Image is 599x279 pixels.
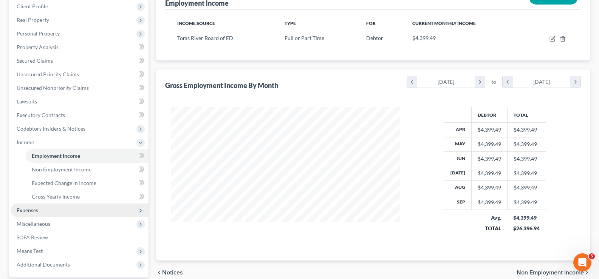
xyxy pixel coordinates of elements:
[584,270,590,276] i: chevron_right
[11,108,149,122] a: Executory Contracts
[444,180,472,195] th: Aug
[17,220,50,227] span: Miscellaneous
[133,3,146,17] div: Close
[26,149,149,163] a: Employment Income
[507,180,546,195] td: $4,399.49
[12,142,118,171] div: Hi [PERSON_NAME]! What are you not seeing pull over? I'm seeing Line 12 of Schedule I reflecting ...
[477,214,501,222] div: Avg.
[513,214,540,222] div: $4,399.49
[6,189,145,222] div: MaryBeth says…
[507,123,546,137] td: $4,399.49
[6,11,145,120] div: Operator says…
[285,20,296,26] span: Type
[517,270,590,276] button: Non Employment Income chevron_right
[37,9,52,17] p: Active
[12,177,71,182] div: [PERSON_NAME] • 2h ago
[507,151,546,166] td: $4,399.49
[17,261,70,268] span: Additional Documents
[507,137,546,151] td: $4,399.49
[118,3,133,17] button: Home
[23,121,30,128] img: Profile image for Emma
[26,190,149,203] a: Gross Yearly Income
[6,120,145,137] div: Emma says…
[475,76,485,88] i: chevron_right
[17,248,43,254] span: Means Test
[11,68,149,81] a: Unsecured Priority Claims
[478,184,501,191] div: $4,399.49
[17,234,48,240] span: SOFA Review
[48,221,54,227] button: Start recording
[6,137,124,176] div: Hi [PERSON_NAME]! What are you not seeing pull over? I'm seeing Line 12 of Schedule I reflecting ...
[17,98,37,105] span: Lawsuits
[26,163,149,176] a: Non Employment Income
[17,85,89,91] span: Unsecured Nonpriority Claims
[36,221,42,227] button: Gif picker
[23,11,145,31] div: Amendments
[477,225,501,232] div: TOTAL
[24,221,30,227] button: Emoji picker
[412,35,436,41] span: $4,399.49
[366,35,383,41] span: Debtor
[32,153,80,159] span: Employment Income
[31,74,122,88] strong: Filing a Case with ECF through NextChapter
[11,54,149,68] a: Secured Claims
[573,253,591,271] iframe: Intercom live chat
[478,170,501,177] div: $4,399.49
[471,107,507,122] th: Debtor
[12,221,18,227] button: Upload attachment
[17,3,48,9] span: Client Profile
[570,76,580,88] i: chevron_right
[27,189,145,213] div: Line 23a on the J should say 4,000 not 500...
[513,225,540,232] div: $26,396.94
[444,195,472,210] th: Sep
[33,122,75,127] b: [PERSON_NAME]
[513,76,571,88] div: [DATE]
[478,126,501,134] div: $4,399.49
[23,67,145,95] div: Filing a Case with ECF through NextChapter
[444,166,472,180] th: [DATE]
[478,155,501,163] div: $4,399.49
[5,3,19,17] button: go back
[32,166,91,173] span: Non Employment Income
[31,18,70,24] strong: Amendments
[17,125,85,132] span: Codebtors Insiders & Notices
[156,270,162,276] i: chevron_left
[17,139,34,145] span: Income
[165,81,278,90] div: Gross Employment Income By Month
[17,17,49,23] span: Real Property
[23,95,145,113] a: More in the Help Center
[177,20,215,26] span: Income Source
[11,81,149,95] a: Unsecured Nonpriority Claims
[11,95,149,108] a: Lawsuits
[507,195,546,210] td: $4,399.49
[517,270,584,276] span: Non Employment Income
[478,199,501,206] div: $4,399.49
[285,35,324,41] span: Full or Part Time
[17,71,79,77] span: Unsecured Priority Claims
[17,44,59,50] span: Property Analysis
[31,38,123,60] strong: Why is my Schedule C showing two Schedule C's in a joint case?
[366,20,376,26] span: For
[6,98,18,110] img: Profile image for Operator
[444,123,472,137] th: Apr
[503,76,513,88] i: chevron_left
[26,176,149,190] a: Expected Change in Income
[32,193,80,200] span: Gross Yearly Income
[32,180,96,186] span: Expected Change in Income
[37,4,86,9] h1: [PERSON_NAME]
[478,140,501,148] div: $4,399.49
[52,101,124,107] span: More in the Help Center
[6,137,145,189] div: Emma says…
[444,151,472,166] th: Jun
[507,107,546,122] th: Total
[22,4,34,16] img: Profile image for Emma
[407,76,417,88] i: chevron_left
[130,218,142,230] button: Send a message…
[33,194,139,208] div: Line 23a on the J should say 4,000 not 500...
[11,40,149,54] a: Property Analysis
[11,231,149,244] a: SOFA Review
[17,112,65,118] span: Executory Contracts
[17,57,53,64] span: Secured Claims
[507,166,546,180] td: $4,399.49
[33,121,129,128] div: joined the conversation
